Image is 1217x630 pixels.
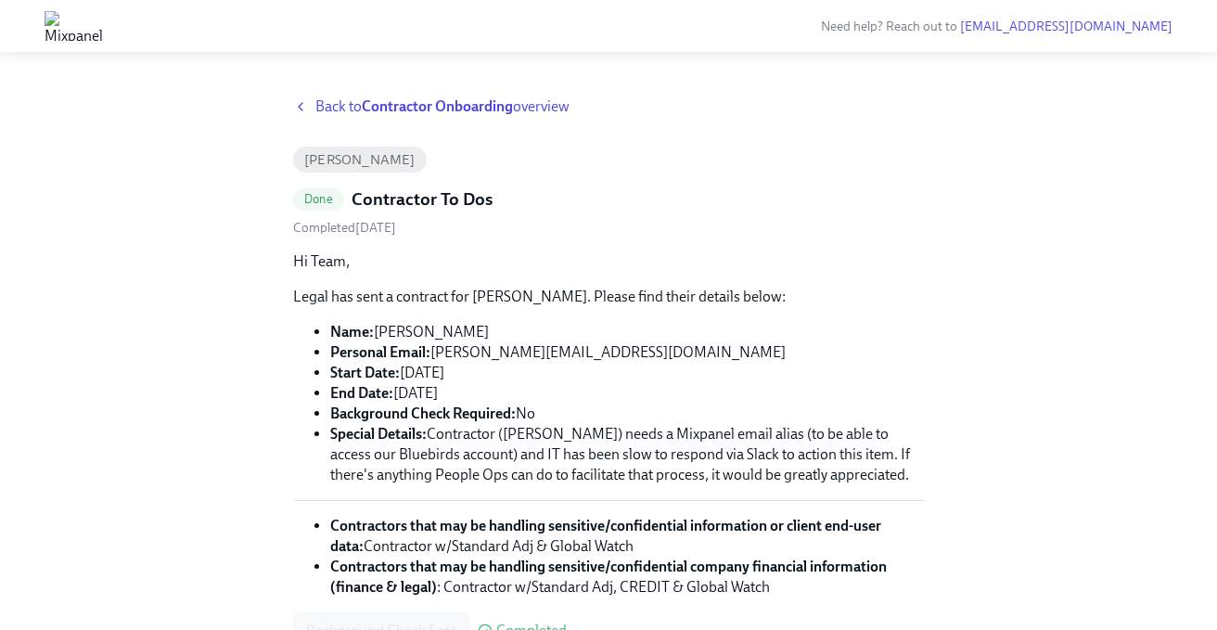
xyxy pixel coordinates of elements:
li: Contractor ([PERSON_NAME]) needs a Mixpanel email alias (to be able to access our Bluebirds accou... [330,424,924,485]
p: Hi Team, [293,251,924,272]
li: [PERSON_NAME][EMAIL_ADDRESS][DOMAIN_NAME] [330,342,924,363]
strong: Personal Email: [330,343,430,361]
li: Contractor w/Standard Adj & Global Watch [330,516,924,557]
strong: Special Details: [330,425,427,443]
li: [DATE] [330,383,924,404]
strong: Contractors that may be handling sensitive/confidential information or client end-user data: [330,517,881,555]
span: Need help? Reach out to [821,19,1172,34]
strong: Contractors that may be handling sensitive/confidential company financial information (finance & ... [330,558,887,596]
strong: Contractor Onboarding [362,97,513,115]
strong: End Date: [330,384,393,402]
a: Back toContractor Onboardingoverview [293,96,924,117]
h5: Contractor To Dos [352,187,493,212]
p: Legal has sent a contract for [PERSON_NAME]. Please find their details below: [293,287,924,307]
li: [DATE] [330,363,924,383]
span: Done [293,192,344,206]
span: Wednesday, August 27th 2025, 11:57 am [293,220,396,236]
li: : Contractor w/Standard Adj, CREDIT & Global Watch [330,557,924,598]
li: [PERSON_NAME] [330,322,924,342]
strong: Background Check Required: [330,405,516,422]
img: Mixpanel [45,11,103,41]
strong: Name: [330,323,374,341]
span: [PERSON_NAME] [293,153,427,167]
span: Back to overview [315,96,570,117]
strong: Start Date: [330,364,400,381]
a: [EMAIL_ADDRESS][DOMAIN_NAME] [960,19,1172,34]
li: No [330,404,924,424]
